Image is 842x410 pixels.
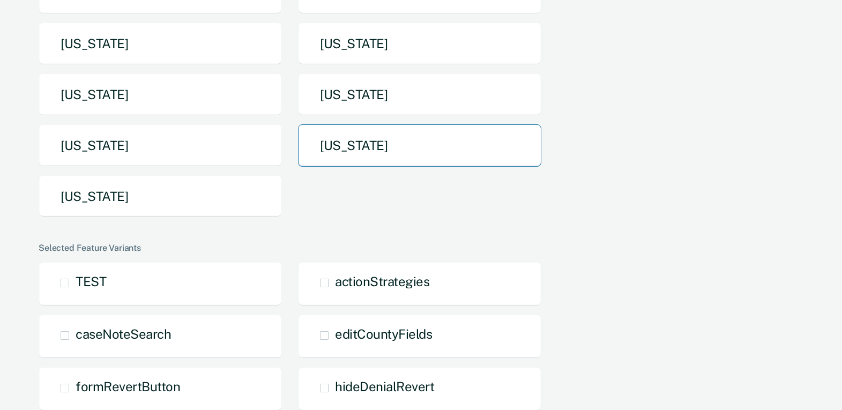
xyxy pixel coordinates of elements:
[39,243,799,253] div: Selected Feature Variants
[335,274,429,289] span: actionStrategies
[298,73,541,116] button: [US_STATE]
[298,23,541,65] button: [US_STATE]
[76,379,180,394] span: formRevertButton
[39,124,282,167] button: [US_STATE]
[335,379,434,394] span: hideDenialRevert
[76,326,171,341] span: caseNoteSearch
[76,274,106,289] span: TEST
[39,73,282,116] button: [US_STATE]
[39,175,282,218] button: [US_STATE]
[335,326,432,341] span: editCountyFields
[39,23,282,65] button: [US_STATE]
[298,124,541,167] button: [US_STATE]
